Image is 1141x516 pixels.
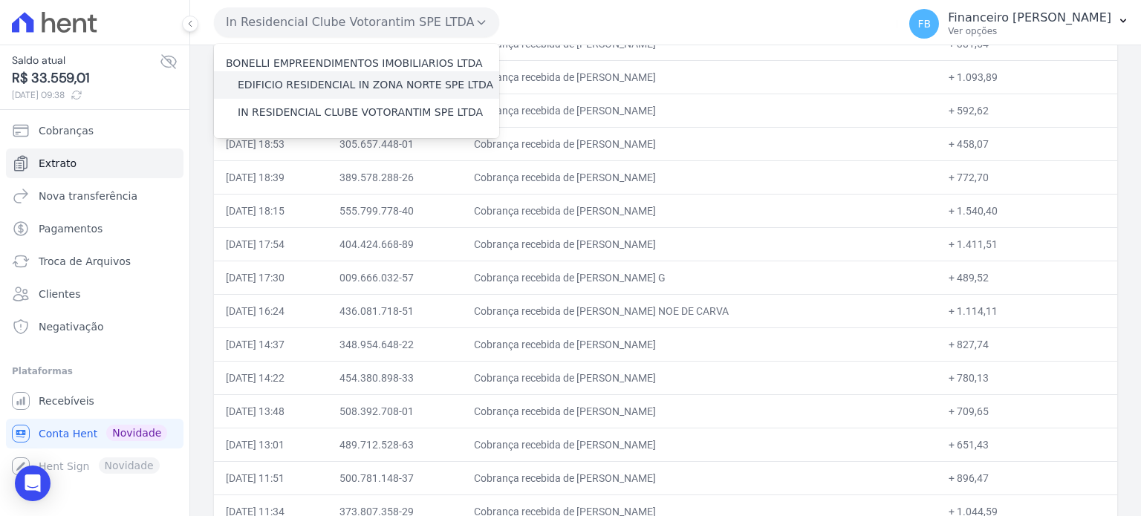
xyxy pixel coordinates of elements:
td: [DATE] 14:37 [214,327,328,361]
span: Negativação [39,319,104,334]
td: 500.781.148-37 [328,461,462,494]
a: Negativação [6,312,183,342]
td: [DATE] 18:39 [214,160,328,194]
span: Pagamentos [39,221,103,236]
td: Cobrança recebida de [PERSON_NAME] [462,194,937,227]
td: + 1.093,89 [937,60,1117,94]
td: [DATE] 16:24 [214,294,328,327]
span: Clientes [39,287,80,301]
td: Cobrança recebida de [PERSON_NAME] NOE DE CARVA [462,294,937,327]
a: Nova transferência [6,181,183,211]
span: Conta Hent [39,426,97,441]
button: In Residencial Clube Votorantim SPE LTDA [214,7,499,37]
a: Conta Hent Novidade [6,419,183,448]
td: Cobrança recebida de [PERSON_NAME] [462,428,937,461]
a: Troca de Arquivos [6,246,183,276]
td: [DATE] 11:51 [214,461,328,494]
nav: Sidebar [12,116,178,481]
td: 404.424.668-89 [328,227,462,261]
td: Cobrança recebida de [PERSON_NAME] [462,461,937,494]
td: [DATE] 18:53 [214,127,328,160]
td: [DATE] 18:15 [214,194,328,227]
span: FB [917,19,931,29]
td: + 709,65 [937,394,1117,428]
p: Financeiro [PERSON_NAME] [948,10,1111,25]
label: EDIFICIO RESIDENCIAL IN ZONA NORTE SPE LTDA [238,77,493,93]
td: Cobrança recebida de [PERSON_NAME] [462,94,937,127]
td: [DATE] 13:01 [214,428,328,461]
td: Cobrança recebida de [PERSON_NAME] [462,127,937,160]
td: + 772,70 [937,160,1117,194]
td: Cobrança recebida de [PERSON_NAME] [462,160,937,194]
td: 555.799.778-40 [328,194,462,227]
span: R$ 33.559,01 [12,68,160,88]
td: Cobrança recebida de [PERSON_NAME] [462,227,937,261]
td: 489.712.528-63 [328,428,462,461]
td: 305.657.448-01 [328,127,462,160]
td: 454.380.898-33 [328,361,462,394]
span: Saldo atual [12,53,160,68]
p: Ver opções [948,25,1111,37]
a: Pagamentos [6,214,183,244]
span: Novidade [106,425,167,441]
span: Troca de Arquivos [39,254,131,269]
td: + 896,47 [937,461,1117,494]
td: + 458,07 [937,127,1117,160]
td: Cobrança recebida de [PERSON_NAME] [462,327,937,361]
td: [DATE] 17:30 [214,261,328,294]
td: Cobrança recebida de [PERSON_NAME] [462,361,937,394]
a: Clientes [6,279,183,309]
span: Extrato [39,156,77,171]
span: Nova transferência [39,189,137,203]
td: + 780,13 [937,361,1117,394]
a: Cobranças [6,116,183,146]
td: + 1.540,40 [937,194,1117,227]
span: Recebíveis [39,393,94,408]
button: FB Financeiro [PERSON_NAME] Ver opções [897,3,1141,45]
a: Recebíveis [6,386,183,416]
td: 436.081.718-51 [328,294,462,327]
td: 508.392.708-01 [328,394,462,428]
label: IN RESIDENCIAL CLUBE VOTORANTIM SPE LTDA [238,105,483,120]
div: Plataformas [12,362,178,380]
td: Cobrança recebida de [PERSON_NAME] G [462,261,937,294]
td: + 651,43 [937,428,1117,461]
td: [DATE] 17:54 [214,227,328,261]
td: [DATE] 13:48 [214,394,328,428]
td: 009.666.032-57 [328,261,462,294]
td: Cobrança recebida de [PERSON_NAME] [462,394,937,428]
td: + 1.411,51 [937,227,1117,261]
td: 348.954.648-22 [328,327,462,361]
td: + 1.114,11 [937,294,1117,327]
td: + 489,52 [937,261,1117,294]
span: Cobranças [39,123,94,138]
td: + 592,62 [937,94,1117,127]
a: Extrato [6,148,183,178]
td: Cobrança recebida de [PERSON_NAME] [462,60,937,94]
td: + 827,74 [937,327,1117,361]
div: Open Intercom Messenger [15,466,51,501]
span: [DATE] 09:38 [12,88,160,102]
td: 389.578.288-26 [328,160,462,194]
td: [DATE] 14:22 [214,361,328,394]
label: BONELLI EMPREENDIMENTOS IMOBILIARIOS LTDA [226,57,483,69]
